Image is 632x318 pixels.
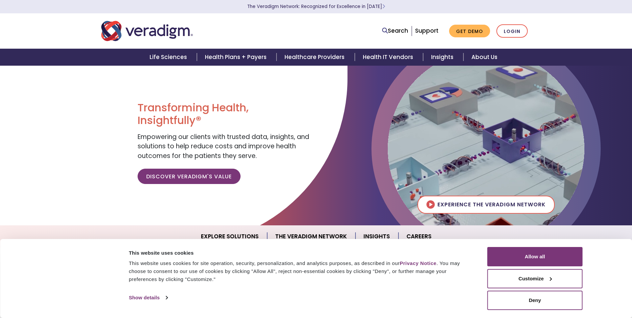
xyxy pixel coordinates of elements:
div: This website uses cookies for site operation, security, personalization, and analytics purposes, ... [129,259,472,283]
a: Support [415,27,438,35]
button: Deny [487,291,583,310]
a: Health IT Vendors [355,49,423,66]
a: About Us [463,49,505,66]
a: Search [382,26,408,35]
a: Get Demo [449,25,490,38]
button: Customize [487,269,583,288]
a: Privacy Notice [400,260,436,266]
a: Insights [355,228,398,245]
a: Show details [129,293,168,303]
a: Insights [423,49,463,66]
span: Learn More [382,3,385,10]
span: Empowering our clients with trusted data, insights, and solutions to help reduce costs and improv... [138,132,309,160]
img: Veradigm logo [101,20,193,42]
div: This website uses cookies [129,249,472,257]
button: Allow all [487,247,583,266]
a: The Veradigm Network [267,228,355,245]
a: Healthcare Providers [277,49,354,66]
a: Life Sciences [142,49,197,66]
a: Login [496,24,528,38]
a: The Veradigm Network: Recognized for Excellence in [DATE]Learn More [247,3,385,10]
a: Discover Veradigm's Value [138,169,241,184]
h1: Transforming Health, Insightfully® [138,101,311,127]
a: Explore Solutions [193,228,267,245]
a: Careers [398,228,439,245]
a: Health Plans + Payers [197,49,277,66]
